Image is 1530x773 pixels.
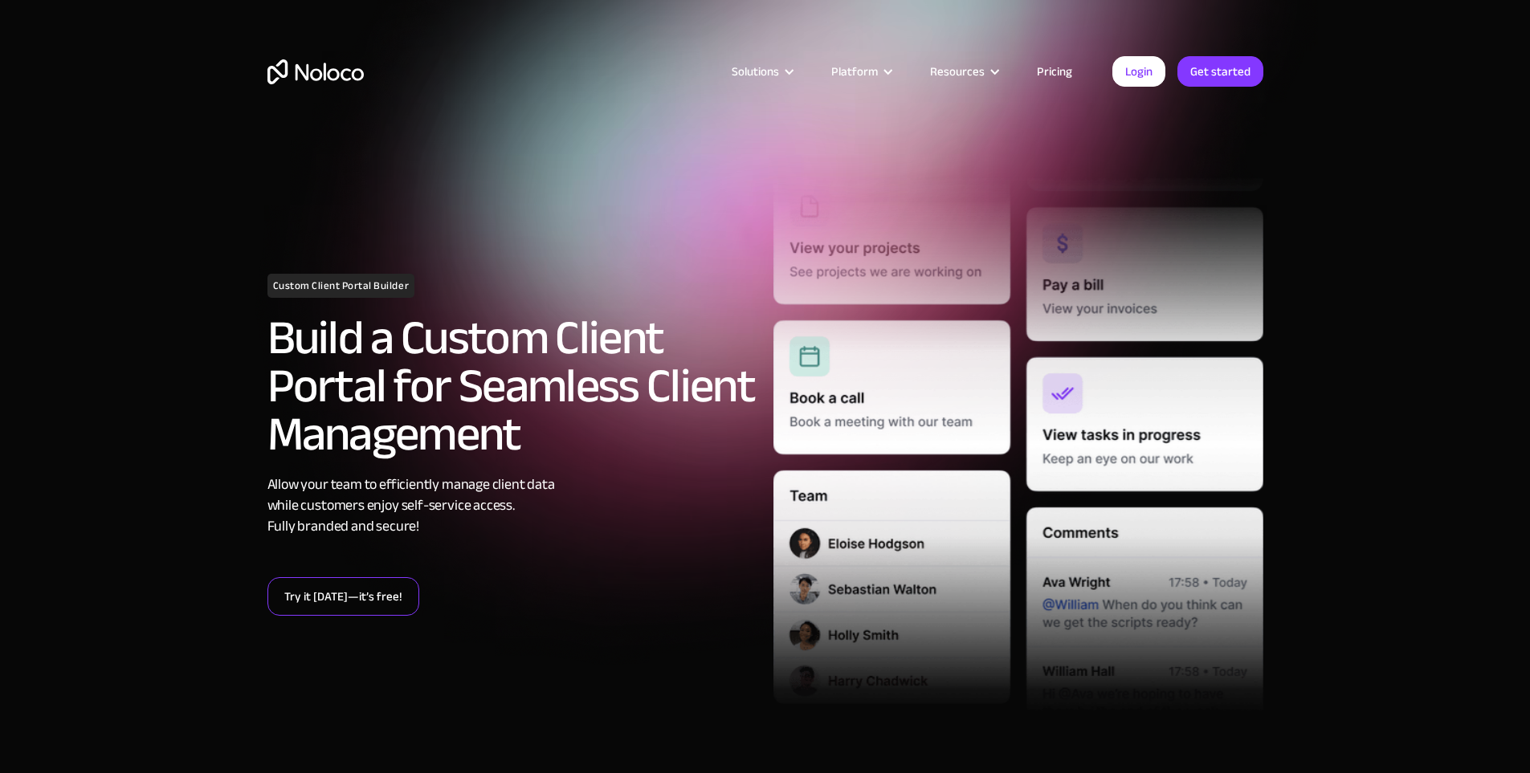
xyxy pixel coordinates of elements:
[712,61,811,82] div: Solutions
[1112,56,1165,87] a: Login
[267,59,364,84] a: home
[267,577,419,616] a: Try it [DATE]—it’s free!
[910,61,1017,82] div: Resources
[831,61,878,82] div: Platform
[267,474,757,537] div: Allow your team to efficiently manage client data while customers enjoy self-service access. Full...
[811,61,910,82] div: Platform
[930,61,985,82] div: Resources
[1017,61,1092,82] a: Pricing
[1177,56,1263,87] a: Get started
[732,61,779,82] div: Solutions
[267,314,757,458] h2: Build a Custom Client Portal for Seamless Client Management
[267,274,415,298] h1: Custom Client Portal Builder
